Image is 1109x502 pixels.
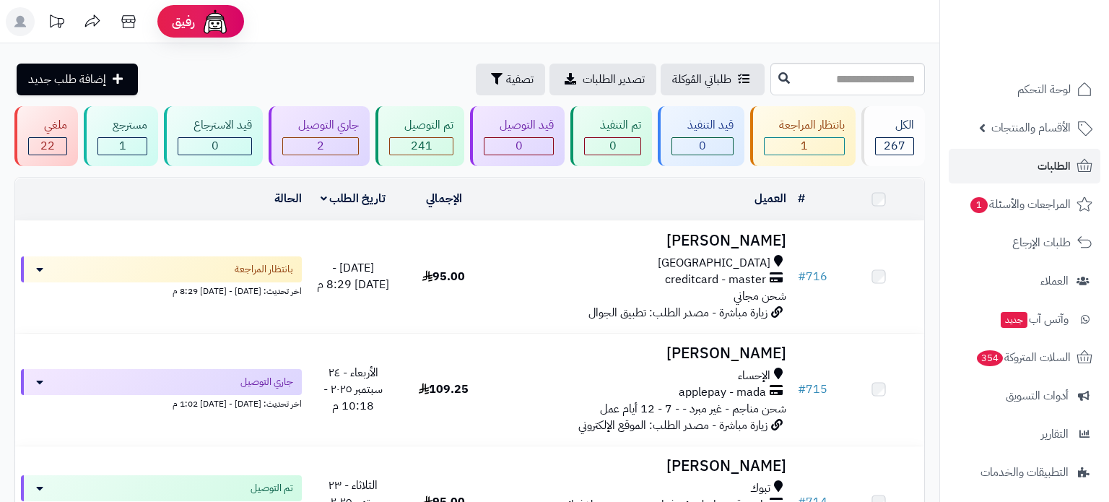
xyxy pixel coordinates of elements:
span: applepay - mada [679,384,766,401]
span: [DATE] - [DATE] 8:29 م [317,259,389,293]
span: 241 [411,137,432,155]
span: أدوات التسويق [1006,386,1069,406]
span: الأربعاء - ٢٤ سبتمبر ٢٠٢٥ - 10:18 م [323,364,383,415]
span: 354 [977,350,1003,366]
div: بانتظار المراجعة [764,117,845,134]
span: 0 [516,137,523,155]
span: # [798,268,806,285]
span: 22 [40,137,55,155]
div: ملغي [28,117,67,134]
span: المراجعات والأسئلة [969,194,1071,215]
a: وآتس آبجديد [949,302,1100,337]
span: 0 [699,137,706,155]
span: طلباتي المُوكلة [672,71,731,88]
span: لوحة التحكم [1017,79,1071,100]
a: الطلبات [949,149,1100,183]
div: 0 [672,138,733,155]
span: الإحساء [738,368,770,384]
div: تم التنفيذ [584,117,641,134]
span: 1 [970,197,988,213]
span: العملاء [1040,271,1069,291]
a: تم التوصيل 241 [373,106,468,166]
span: التطبيقات والخدمات [980,462,1069,482]
div: 0 [585,138,640,155]
span: 0 [212,137,219,155]
a: طلبات الإرجاع [949,225,1100,260]
img: ai-face.png [201,7,230,36]
a: قيد التنفيذ 0 [655,106,747,166]
a: # [798,190,805,207]
span: التقارير [1041,424,1069,444]
a: الإجمالي [426,190,462,207]
a: #716 [798,268,827,285]
span: 95.00 [422,268,465,285]
a: طلباتي المُوكلة [661,64,765,95]
span: 267 [884,137,905,155]
h3: [PERSON_NAME] [495,233,786,249]
a: المراجعات والأسئلة1 [949,187,1100,222]
a: الكل267 [858,106,928,166]
h3: [PERSON_NAME] [495,345,786,362]
span: وآتس آب [999,309,1069,329]
a: العميل [754,190,786,207]
a: الحالة [274,190,302,207]
div: 0 [178,138,251,155]
span: 1 [119,137,126,155]
a: تحديثات المنصة [38,7,74,40]
button: تصفية [476,64,545,95]
div: جاري التوصيل [282,117,359,134]
span: # [798,381,806,398]
span: 2 [317,137,324,155]
a: لوحة التحكم [949,72,1100,107]
span: جديد [1001,312,1027,328]
div: اخر تحديث: [DATE] - [DATE] 1:02 م [21,395,302,410]
a: تم التنفيذ 0 [567,106,655,166]
div: 241 [390,138,453,155]
span: زيارة مباشرة - مصدر الطلب: الموقع الإلكتروني [578,417,767,434]
a: تاريخ الطلب [321,190,386,207]
h3: [PERSON_NAME] [495,458,786,475]
a: التقارير [949,417,1100,451]
a: إضافة طلب جديد [17,64,138,95]
a: #715 [798,381,827,398]
a: العملاء [949,264,1100,298]
div: 2 [283,138,358,155]
a: ملغي 22 [12,106,81,166]
div: 1 [765,138,845,155]
a: قيد التوصيل 0 [467,106,567,166]
div: قيد التنفيذ [671,117,734,134]
span: طلبات الإرجاع [1012,233,1071,253]
img: logo-2.png [1011,40,1095,71]
a: السلات المتروكة354 [949,340,1100,375]
div: تم التوصيل [389,117,454,134]
span: شحن مناجم - غير مبرد - - 7 - 12 أيام عمل [600,400,786,417]
a: مسترجع 1 [81,106,162,166]
a: التطبيقات والخدمات [949,455,1100,490]
span: زيارة مباشرة - مصدر الطلب: تطبيق الجوال [588,304,767,321]
div: الكل [875,117,914,134]
span: تم التوصيل [251,481,293,495]
span: 1 [801,137,808,155]
span: 0 [609,137,617,155]
span: الطلبات [1038,156,1071,176]
a: قيد الاسترجاع 0 [161,106,266,166]
div: 1 [98,138,147,155]
span: شحن مجاني [734,287,786,305]
span: [GEOGRAPHIC_DATA] [658,255,770,272]
span: تصدير الطلبات [583,71,645,88]
span: بانتظار المراجعة [235,262,293,277]
div: 22 [29,138,66,155]
span: رفيق [172,13,195,30]
span: جاري التوصيل [240,375,293,389]
div: اخر تحديث: [DATE] - [DATE] 8:29 م [21,282,302,298]
a: بانتظار المراجعة 1 [747,106,859,166]
a: أدوات التسويق [949,378,1100,413]
div: قيد التوصيل [484,117,554,134]
div: قيد الاسترجاع [178,117,252,134]
span: الأقسام والمنتجات [991,118,1071,138]
span: إضافة طلب جديد [28,71,106,88]
a: تصدير الطلبات [549,64,656,95]
span: 109.25 [419,381,469,398]
span: تصفية [506,71,534,88]
span: creditcard - master [665,272,766,288]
